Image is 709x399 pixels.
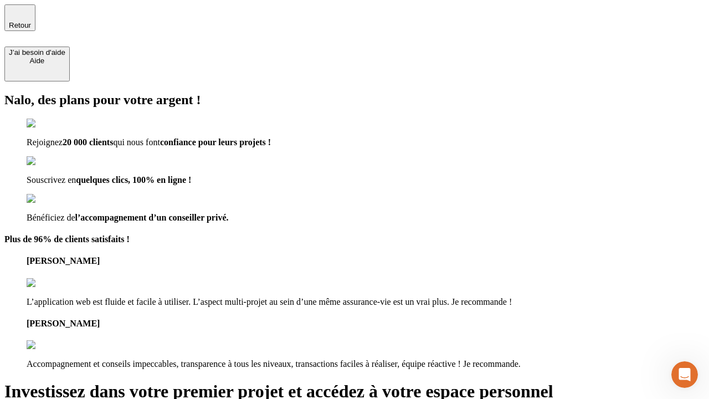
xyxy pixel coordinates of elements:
span: Rejoignez [27,137,63,147]
span: Retour [9,21,31,29]
h4: [PERSON_NAME] [27,319,705,329]
button: J’ai besoin d'aideAide [4,47,70,81]
h4: [PERSON_NAME] [27,256,705,266]
img: reviews stars [27,340,81,350]
div: J’ai besoin d'aide [9,48,65,57]
h4: Plus de 96% de clients satisfaits ! [4,234,705,244]
span: Souscrivez en [27,175,76,185]
span: 20 000 clients [63,137,114,147]
img: checkmark [27,194,74,204]
span: quelques clics, 100% en ligne ! [76,175,191,185]
div: Aide [9,57,65,65]
img: checkmark [27,156,74,166]
span: Bénéficiez de [27,213,75,222]
iframe: Intercom live chat [671,361,698,388]
p: Accompagnement et conseils impeccables, transparence à tous les niveaux, transactions faciles à r... [27,359,705,369]
img: reviews stars [27,278,81,288]
img: checkmark [27,119,74,129]
button: Retour [4,4,35,31]
span: l’accompagnement d’un conseiller privé. [75,213,229,222]
span: qui nous font [113,137,160,147]
span: confiance pour leurs projets ! [160,137,271,147]
p: L’application web est fluide et facile à utiliser. L’aspect multi-projet au sein d’une même assur... [27,297,705,307]
h2: Nalo, des plans pour votre argent ! [4,93,705,108]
